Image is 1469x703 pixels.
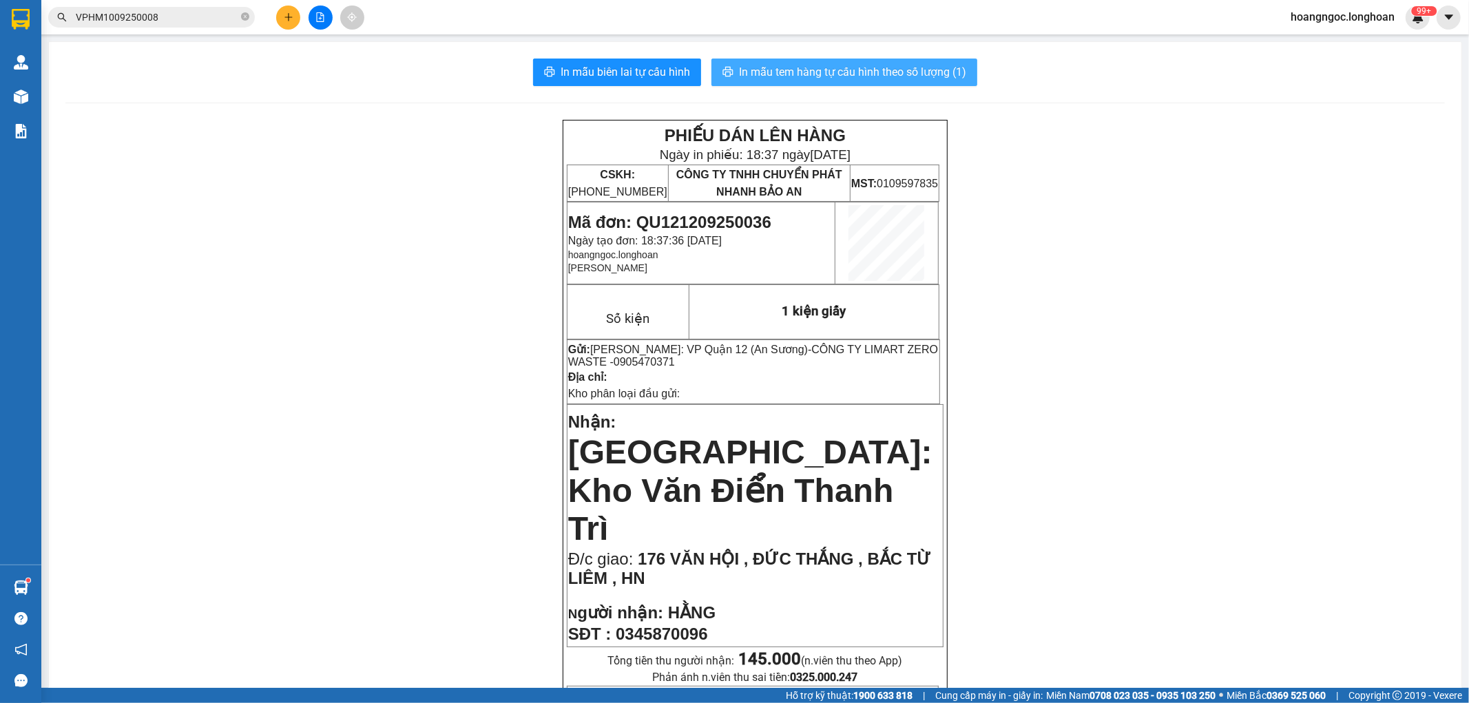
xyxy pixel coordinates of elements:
strong: Gửi: [568,344,590,355]
span: close-circle [241,12,249,21]
span: search [57,12,67,22]
sup: 281 [1411,6,1437,16]
span: Số kiện [606,311,649,326]
strong: BIÊN NHẬN VẬN CHUYỂN BẢO AN EXPRESS [28,20,227,52]
span: [PHONE_NUMBER] [568,169,667,198]
span: question-circle [14,612,28,625]
img: warehouse-icon [14,90,28,104]
span: hoangngoc.longhoan [568,249,658,260]
strong: SĐT : [568,625,612,643]
span: Hỗ trợ kỹ thuật: [786,688,913,703]
strong: (Công Ty TNHH Chuyển Phát Nhanh Bảo An - MST: 0109597835) [25,56,230,78]
strong: N [568,607,663,621]
strong: MST: [851,178,877,189]
span: message [14,674,28,687]
span: Nhận: [568,412,616,431]
span: CÔNG TY TNHH CHUYỂN PHÁT NHANH BẢO AN [676,169,842,198]
span: - [568,344,938,368]
img: warehouse-icon [14,580,28,595]
input: Tìm tên, số ĐT hoặc mã đơn [76,10,238,25]
strong: PHIẾU DÁN LÊN HÀNG [665,126,846,145]
span: gười nhận: [577,603,663,622]
img: logo-vxr [12,9,30,30]
strong: 1900 633 818 [853,690,913,701]
button: caret-down [1437,6,1461,30]
span: Cung cấp máy in - giấy in: [935,688,1043,703]
strong: Địa chỉ: [568,371,607,383]
span: Kho phân loại đầu gửi: [568,388,680,399]
span: In mẫu tem hàng tự cấu hình theo số lượng (1) [739,63,966,81]
span: | [923,688,925,703]
button: printerIn mẫu biên lai tự cấu hình [533,59,701,86]
span: 1 kiện giấy [782,304,846,319]
span: copyright [1393,691,1402,700]
span: [PERSON_NAME]: VP Quận 12 (An Sương) [590,344,808,355]
span: aim [347,12,357,22]
span: 0345870096 [616,625,707,643]
strong: 0369 525 060 [1267,690,1326,701]
span: | [1336,688,1338,703]
span: Miền Nam [1046,688,1216,703]
span: Mã đơn: QU121209250036 [568,213,771,231]
span: [PERSON_NAME] [568,262,647,273]
span: [GEOGRAPHIC_DATA]: Kho Văn Điển Thanh Trì [568,434,933,547]
strong: 0325.000.247 [790,671,857,684]
button: plus [276,6,300,30]
span: Miền Bắc [1227,688,1326,703]
span: [DATE] [810,147,851,162]
strong: 145.000 [738,649,801,669]
span: file-add [315,12,325,22]
span: hoangngoc.longhoan [1280,8,1406,25]
span: (n.viên thu theo App) [738,654,902,667]
span: notification [14,643,28,656]
span: close-circle [241,11,249,24]
span: 0109597835 [851,178,938,189]
strong: CSKH: [600,169,635,180]
img: solution-icon [14,124,28,138]
button: printerIn mẫu tem hàng tự cấu hình theo số lượng (1) [711,59,977,86]
span: caret-down [1443,11,1455,23]
span: printer [544,66,555,79]
span: ⚪️ [1219,693,1223,698]
strong: 0708 023 035 - 0935 103 250 [1090,690,1216,701]
span: CÔNG TY LIMART ZERO WASTE - [568,344,938,368]
span: printer [722,66,733,79]
button: file-add [309,6,333,30]
button: aim [340,6,364,30]
span: 176 VĂN HỘI , ĐỨC THẮNG , BẮC TỪ LIÊM , HN [568,549,932,587]
span: 0905470371 [614,356,675,368]
span: [PHONE_NUMBER] - [DOMAIN_NAME] [30,82,227,134]
span: plus [284,12,293,22]
span: Ngày in phiếu: 18:37 ngày [660,147,851,162]
img: icon-new-feature [1412,11,1424,23]
span: Ngày tạo đơn: 18:37:36 [DATE] [568,235,722,246]
img: warehouse-icon [14,55,28,70]
span: HẰNG [668,603,716,622]
sup: 1 [26,578,30,583]
span: Đ/c giao: [568,549,638,568]
span: In mẫu biên lai tự cấu hình [561,63,690,81]
span: Tổng tiền thu người nhận: [607,654,902,667]
span: Phản ánh n.viên thu sai tiền: [652,671,857,684]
